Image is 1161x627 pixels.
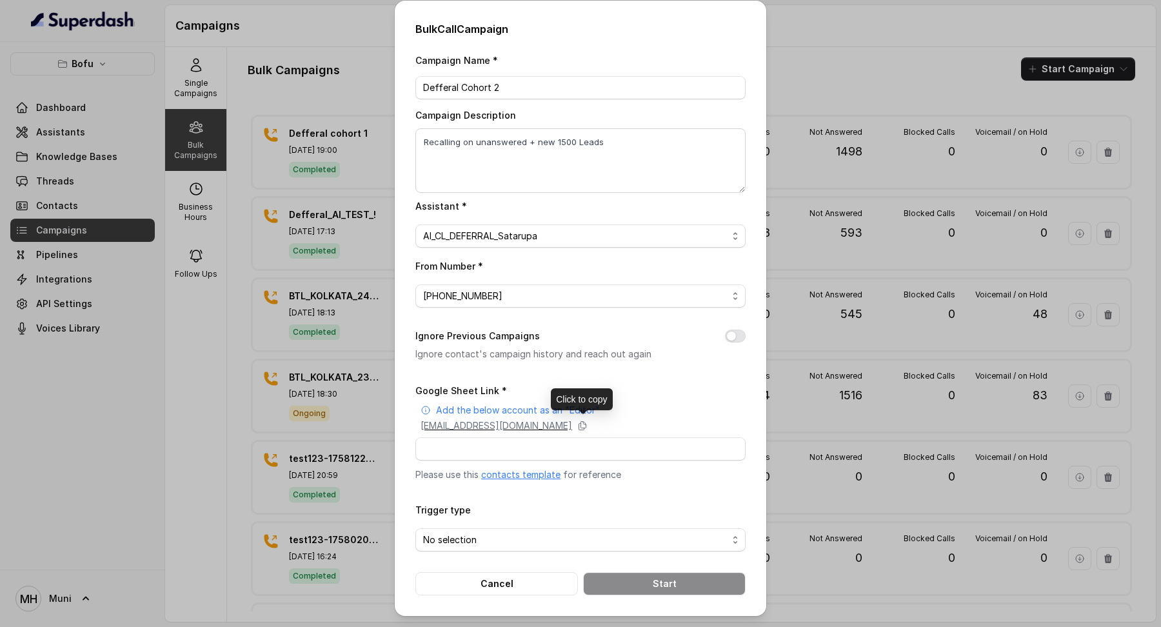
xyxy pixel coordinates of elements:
p: Ignore contact's campaign history and reach out again [415,346,704,362]
p: Add the below account as an "Editor" [436,404,600,417]
span: AI_CL_DEFERRAL_Satarupa [423,228,728,244]
span: [PHONE_NUMBER] [423,288,728,304]
label: Campaign Description [415,110,516,121]
button: Start [583,572,746,595]
p: [EMAIL_ADDRESS][DOMAIN_NAME] [421,419,572,432]
span: No selection [423,532,728,548]
button: AI_CL_DEFERRAL_Satarupa [415,224,746,248]
p: Please use this for reference [415,468,746,481]
label: Google Sheet Link * [415,385,507,396]
button: Cancel [415,572,578,595]
label: Assistant * [415,201,467,212]
h2: Bulk Call Campaign [415,21,746,37]
label: Ignore Previous Campaigns [415,328,540,344]
button: [PHONE_NUMBER] [415,284,746,308]
label: Campaign Name * [415,55,498,66]
label: Trigger type [415,504,471,515]
label: From Number * [415,261,483,272]
a: contacts template [481,469,561,480]
div: Click to copy [551,388,612,410]
button: No selection [415,528,746,552]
